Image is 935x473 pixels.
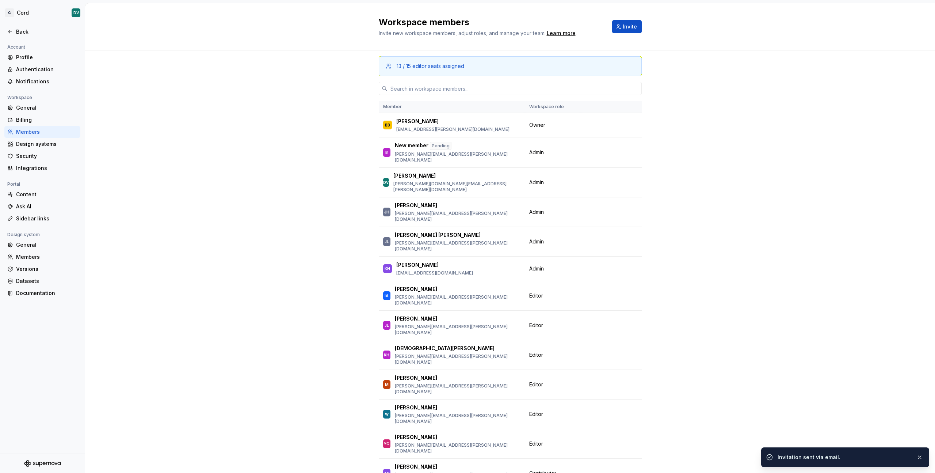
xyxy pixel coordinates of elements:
[4,275,80,287] a: Datasets
[385,410,389,418] div: W
[385,149,388,156] div: B
[379,101,525,113] th: Member
[529,292,543,299] span: Editor
[73,10,79,16] div: DV
[16,290,77,297] div: Documentation
[384,440,389,447] div: YG
[16,277,77,285] div: Datasets
[396,126,510,132] p: [EMAIL_ADDRESS][PERSON_NAME][DOMAIN_NAME]
[4,287,80,299] a: Documentation
[4,102,80,114] a: General
[385,322,389,329] div: JL
[529,265,544,272] span: Admin
[623,23,637,30] span: Invite
[385,121,390,129] div: BB
[16,164,77,172] div: Integrations
[393,172,436,179] p: [PERSON_NAME]
[395,231,481,239] p: [PERSON_NAME] [PERSON_NAME]
[4,52,80,63] a: Profile
[430,142,451,150] div: Pending
[16,191,77,198] div: Content
[4,162,80,174] a: Integrations
[4,138,80,150] a: Design systems
[395,413,520,424] p: [PERSON_NAME][EMAIL_ADDRESS][PERSON_NAME][DOMAIN_NAME]
[4,189,80,200] a: Content
[16,253,77,261] div: Members
[4,76,80,87] a: Notifications
[384,351,389,359] div: KH
[529,121,545,129] span: Owner
[529,440,543,447] span: Editor
[385,265,390,272] div: KH
[396,118,439,125] p: [PERSON_NAME]
[395,211,520,222] p: [PERSON_NAME][EMAIL_ADDRESS][PERSON_NAME][DOMAIN_NAME]
[4,126,80,138] a: Members
[5,8,14,17] div: C/
[395,324,520,336] p: [PERSON_NAME][EMAIL_ADDRESS][PERSON_NAME][DOMAIN_NAME]
[529,410,543,418] span: Editor
[4,201,80,212] a: Ask AI
[395,142,428,150] p: New member
[24,460,61,467] svg: Supernova Logo
[4,64,80,75] a: Authentication
[1,5,83,21] button: C/CordDV
[546,31,577,36] span: .
[4,93,35,102] div: Workspace
[396,270,473,276] p: [EMAIL_ADDRESS][DOMAIN_NAME]
[395,151,520,163] p: [PERSON_NAME][EMAIL_ADDRESS][PERSON_NAME][DOMAIN_NAME]
[4,251,80,263] a: Members
[4,114,80,126] a: Billing
[379,30,546,36] span: Invite new workspace members, adjust roles, and manage your team.
[529,351,543,359] span: Editor
[612,20,642,33] button: Invite
[388,82,642,95] input: Search in workspace members...
[16,54,77,61] div: Profile
[529,381,543,388] span: Editor
[778,454,911,461] div: Invitation sent via email.
[395,374,437,382] p: [PERSON_NAME]
[16,265,77,273] div: Versions
[395,404,437,411] p: [PERSON_NAME]
[547,30,576,37] a: Learn more
[396,261,439,269] p: [PERSON_NAME]
[16,152,77,160] div: Security
[4,43,28,52] div: Account
[525,101,581,113] th: Workspace role
[383,179,389,186] div: DV
[16,28,77,35] div: Back
[17,9,29,16] div: Cord
[4,263,80,275] a: Versions
[395,315,437,322] p: [PERSON_NAME]
[384,208,389,216] div: JH
[16,78,77,85] div: Notifications
[4,239,80,251] a: General
[529,179,544,186] span: Admin
[385,292,389,299] div: IA
[395,434,437,441] p: [PERSON_NAME]
[395,294,520,306] p: [PERSON_NAME][EMAIL_ADDRESS][PERSON_NAME][DOMAIN_NAME]
[529,149,544,156] span: Admin
[393,181,520,193] p: [PERSON_NAME][DOMAIN_NAME][EMAIL_ADDRESS][PERSON_NAME][DOMAIN_NAME]
[529,322,543,329] span: Editor
[379,16,603,28] h2: Workspace members
[395,285,437,293] p: [PERSON_NAME]
[529,208,544,216] span: Admin
[4,213,80,224] a: Sidebar links
[395,383,520,395] p: [PERSON_NAME][EMAIL_ADDRESS][PERSON_NAME][DOMAIN_NAME]
[395,240,520,252] p: [PERSON_NAME][EMAIL_ADDRESS][PERSON_NAME][DOMAIN_NAME]
[395,202,437,209] p: [PERSON_NAME]
[395,345,495,352] p: [DEMOGRAPHIC_DATA][PERSON_NAME]
[529,238,544,245] span: Admin
[16,203,77,210] div: Ask AI
[4,26,80,38] a: Back
[16,128,77,136] div: Members
[16,241,77,249] div: General
[4,150,80,162] a: Security
[395,463,437,470] p: [PERSON_NAME]
[4,230,43,239] div: Design system
[395,442,520,454] p: [PERSON_NAME][EMAIL_ADDRESS][PERSON_NAME][DOMAIN_NAME]
[16,116,77,124] div: Billing
[16,66,77,73] div: Authentication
